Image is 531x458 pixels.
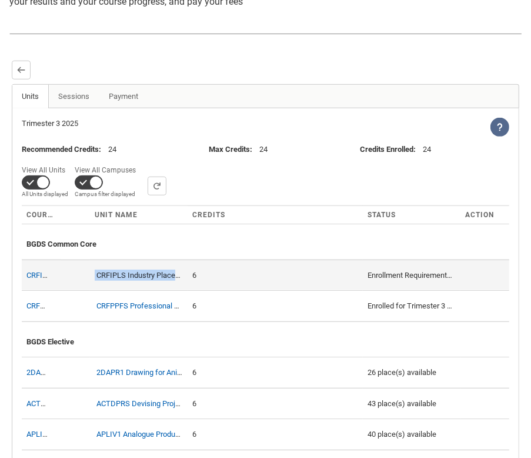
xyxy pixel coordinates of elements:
[12,85,49,108] a: Units
[26,271,56,280] a: CRFIPLS
[26,265,56,286] div: CRFIPLS
[360,145,423,154] span: :
[192,429,358,440] div: 6
[22,162,70,175] span: View All Units
[26,240,96,248] span: BGDS Common Core
[26,301,58,310] a: CRFPPFS
[22,190,70,198] span: All Units displayed
[99,85,148,108] a: Payment
[192,367,358,379] div: 6
[148,177,166,195] button: Search
[209,145,250,154] lightning-formatted-text: Max Credits
[26,430,51,439] a: APLIV1
[26,399,60,408] a: ACTDPRS
[95,367,183,379] div: 2DAPR1 Drawing for Animation
[26,211,68,219] span: Course ID
[192,430,196,439] c-enrollment-wizard-course-cell: 6
[360,145,413,154] lightning-formatted-text: Credits Enrolled
[209,145,259,154] span: :
[192,271,196,280] c-enrollment-wizard-course-cell: 6
[22,145,108,154] span: :
[22,118,266,130] div: Trimester 3 2025
[490,118,509,137] lightning-icon: View Help
[465,211,494,219] span: Action
[95,398,183,410] div: ACTDPRS Devising Project
[26,368,54,377] a: 2DAPR1
[95,300,183,312] div: CRFPPFS Professional Portfolio
[96,271,192,280] a: CRFIPLS Industry Placement
[490,122,509,131] span: View Help
[95,211,138,219] span: Unit Name
[96,399,186,408] a: ACTDPRS Devising Project
[26,296,56,317] div: CRFPPFS
[368,367,456,379] div: 26 place(s) available
[75,162,141,175] span: View All Campuses
[368,398,456,410] div: 43 place(s) available
[9,29,522,38] img: REDU_GREY_LINE
[22,145,99,154] lightning-formatted-text: Recommended Credits
[26,362,56,383] div: 2DAPR1
[75,190,141,198] span: Campus filter displayed
[26,424,56,445] div: APLIV1
[423,145,431,154] lightning-formatted-text: 24
[192,399,196,408] c-enrollment-wizard-course-cell: 6
[368,211,396,219] span: Status
[26,337,74,346] span: BGDS Elective
[192,211,225,219] span: Credits
[96,301,202,310] a: CRFPPFS Professional Portfolio
[12,61,31,79] button: Back
[192,300,358,312] div: 6
[368,270,456,281] div: Enrollment Requirements not met
[192,301,196,310] c-enrollment-wizard-course-cell: 6
[368,300,456,312] div: Enrolled for Trimester 3 2025
[96,430,192,439] a: APLIV1 Analogue Production
[259,145,268,154] lightning-formatted-text: 24
[192,270,358,281] div: 6
[368,429,456,440] div: 40 place(s) available
[96,368,200,377] a: 2DAPR1 Drawing for Animation
[26,393,56,414] div: ACTDPRS
[48,85,99,108] a: Sessions
[95,429,183,440] div: APLIV1 Analogue Production
[192,368,196,377] c-enrollment-wizard-course-cell: 6
[108,145,116,154] lightning-formatted-text: 24
[95,270,183,281] div: CRFIPLS Industry Placement
[192,398,358,410] div: 6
